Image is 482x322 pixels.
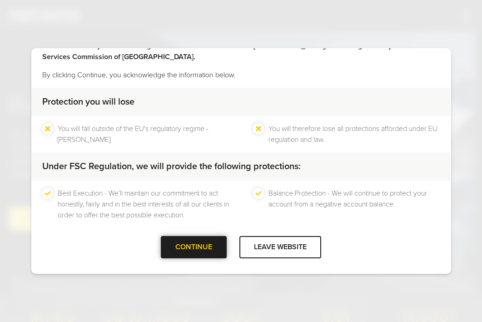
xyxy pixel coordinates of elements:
li: Best Execution - We’ll maintain our commitment to act honestly, fairly and in the best interests ... [58,188,229,221]
li: Balance Protection - We will continue to protect your account from a negative account balance. [268,188,440,221]
li: You will therefore lose all protections afforded under EU regulation and law. [268,123,440,145]
strong: Protection you will lose [42,96,134,107]
li: You will fall outside of the EU's regulatory regime - [PERSON_NAME]. [58,123,229,145]
div: LEAVE WEBSITE [239,236,321,258]
p: By clicking Continue, you acknowledge the information below. [42,70,440,80]
strong: Under FSC Regulation, we will provide the following protections: [42,161,301,172]
div: CONTINUE [161,236,227,258]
